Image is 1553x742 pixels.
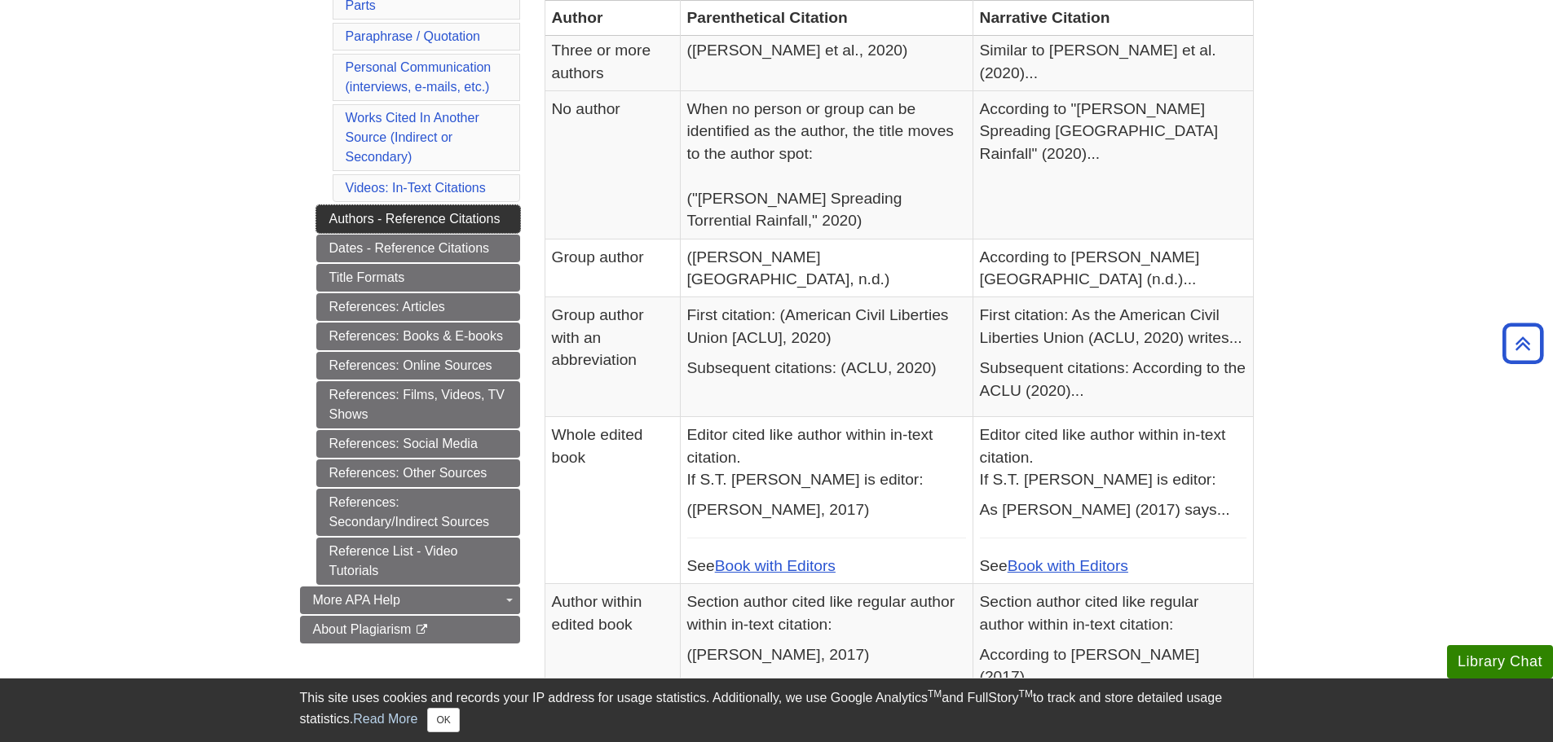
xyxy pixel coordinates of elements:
a: References: Online Sources [316,352,520,380]
a: References: Articles [316,293,520,321]
a: Personal Communication(interviews, e-mails, etc.) [346,60,492,94]
p: Editor cited like author within in-text citation. If S.T. [PERSON_NAME] is editor: [980,424,1246,490]
p: First citation: As the American Civil Liberties Union (ACLU, 2020) writes... [980,304,1246,349]
button: Close [427,708,459,732]
p: ([PERSON_NAME], 2017) [687,643,966,665]
a: References: Secondary/Indirect Sources [316,489,520,536]
td: When no person or group can be identified as the author, the title moves to the author spot: ("[P... [680,91,973,239]
a: Book with Editors [1008,557,1128,574]
a: Authors - Reference Citations [316,205,520,233]
td: Similar to [PERSON_NAME] et al. (2020)... [973,33,1253,91]
a: Works Cited In Another Source (Indirect or Secondary) [346,111,479,164]
sup: TM [1019,688,1033,700]
div: This site uses cookies and records your IP address for usage statistics. Additionally, we use Goo... [300,688,1254,732]
a: Back to Top [1497,332,1549,354]
a: Paraphrase / Quotation [346,29,480,43]
td: According to "[PERSON_NAME] Spreading [GEOGRAPHIC_DATA] Rainfall" (2020)... [973,91,1253,239]
p: First citation: (American Civil Liberties Union [ACLU], 2020) [687,304,966,349]
a: Title Formats [316,264,520,292]
p: Section author cited like regular author within in-text citation: [980,591,1246,635]
td: Three or more authors [545,33,680,91]
p: Editor cited like author within in-text citation. If S.T. [PERSON_NAME] is editor: [687,424,966,490]
a: More APA Help [300,586,520,614]
a: Book with Editors [715,557,836,574]
p: Subsequent citations: According to the ACLU (2020)... [980,357,1246,402]
p: As [PERSON_NAME] (2017) says... [980,498,1246,520]
td: Group author with an abbreviation [545,297,680,417]
button: Library Chat [1447,645,1553,678]
p: According to [PERSON_NAME] (2017)... [980,643,1246,688]
td: According to [PERSON_NAME][GEOGRAPHIC_DATA] (n.d.)... [973,239,1253,297]
a: References: Books & E-books [316,323,520,350]
a: Dates - Reference Citations [316,235,520,262]
td: ([PERSON_NAME][GEOGRAPHIC_DATA], n.d.) [680,239,973,297]
a: Videos: In-Text Citations [346,181,486,195]
td: Whole edited book [545,417,680,584]
a: About Plagiarism [300,616,520,643]
sup: TM [928,688,942,700]
a: References: Films, Videos, TV Shows [316,381,520,428]
p: ([PERSON_NAME], 2017) [687,498,966,520]
td: ([PERSON_NAME] et al., 2020) [680,33,973,91]
td: No author [545,91,680,239]
span: More APA Help [313,593,400,607]
p: Section author cited like regular author within in-text citation: [687,591,966,635]
span: About Plagiarism [313,622,412,636]
a: Read More [353,712,417,726]
td: Group author [545,239,680,297]
td: See [973,417,1253,584]
a: References: Other Sources [316,459,520,487]
td: See [680,417,973,584]
i: This link opens in a new window [415,625,429,635]
p: Subsequent citations: (ACLU, 2020) [687,357,966,379]
a: References: Social Media [316,430,520,458]
a: Reference List - Video Tutorials [316,538,520,585]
